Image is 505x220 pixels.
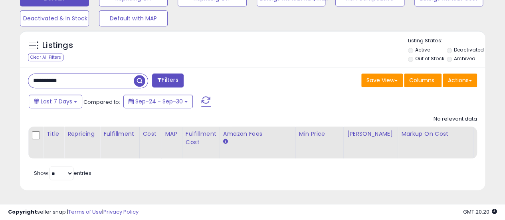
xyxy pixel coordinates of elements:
h5: Listings [42,40,73,51]
label: Out of Stock [415,55,444,62]
div: Markup on Cost [401,130,470,138]
button: Last 7 Days [29,95,82,108]
div: Fulfillment Cost [186,130,216,147]
div: No relevant data [434,115,477,123]
div: Cost [143,130,158,138]
button: Sep-24 - Sep-30 [123,95,193,108]
span: Sep-24 - Sep-30 [135,97,183,105]
button: Default with MAP [99,10,168,26]
div: Fulfillment [103,130,136,138]
span: Show: entries [34,169,91,177]
small: Amazon Fees. [223,138,228,145]
button: Filters [152,73,183,87]
span: Last 7 Days [41,97,72,105]
button: Deactivated & In Stock [20,10,89,26]
button: Actions [443,73,477,87]
div: MAP [165,130,178,138]
label: Deactivated [454,46,484,53]
strong: Copyright [8,208,37,216]
label: Archived [454,55,475,62]
th: The percentage added to the cost of goods (COGS) that forms the calculator for Min & Max prices. [398,127,473,159]
div: Repricing [67,130,97,138]
span: Columns [409,76,434,84]
div: Title [46,130,61,138]
button: Save View [361,73,403,87]
span: 2025-10-8 20:20 GMT [463,208,497,216]
button: Columns [404,73,442,87]
label: Active [415,46,430,53]
a: Terms of Use [68,208,102,216]
div: Min Price [299,130,340,138]
div: Fulfillable Quantity [477,130,505,147]
span: Compared to: [83,98,120,106]
p: Listing States: [408,37,485,45]
a: Privacy Policy [103,208,139,216]
div: [PERSON_NAME] [347,130,394,138]
div: Clear All Filters [28,54,63,61]
div: seller snap | | [8,208,139,216]
div: Amazon Fees [223,130,292,138]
